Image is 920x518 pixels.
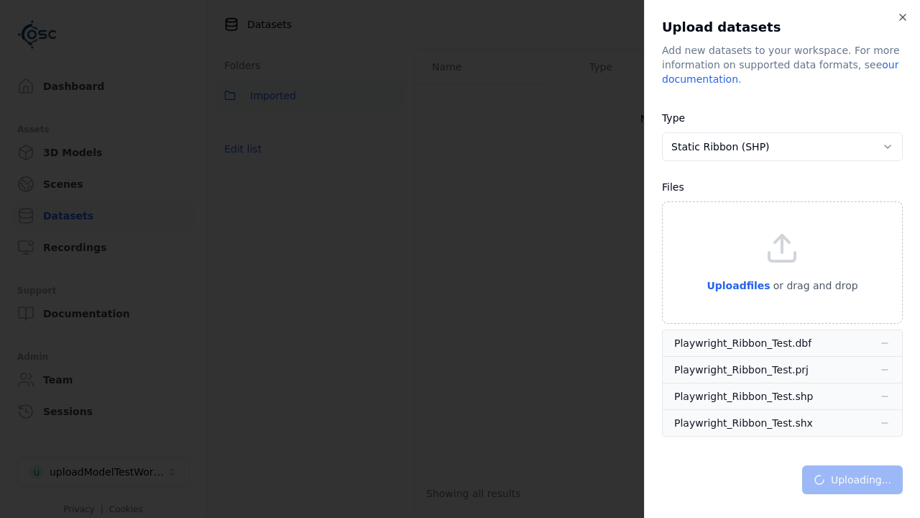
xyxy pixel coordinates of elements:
[674,389,813,404] div: Playwright_Ribbon_Test.shp
[770,277,858,294] p: or drag and drop
[674,336,811,350] div: Playwright_Ribbon_Test.dbf
[662,43,903,86] div: Add new datasets to your workspace. For more information on supported data formats, see .
[662,181,684,193] label: Files
[674,416,813,430] div: Playwright_Ribbon_Test.shx
[662,112,685,124] label: Type
[674,363,809,377] div: Playwright_Ribbon_Test.prj
[707,280,770,291] span: Upload files
[662,17,903,37] h2: Upload datasets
